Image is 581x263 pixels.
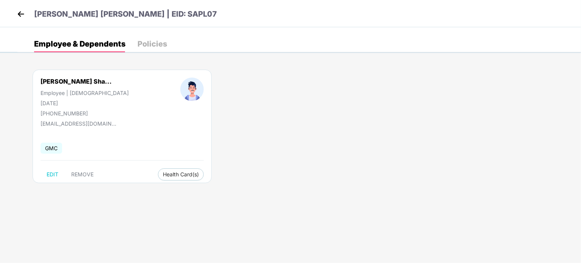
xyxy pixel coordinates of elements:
button: REMOVE [65,168,100,181]
div: Employee | [DEMOGRAPHIC_DATA] [41,90,129,96]
div: [EMAIL_ADDRESS][DOMAIN_NAME] [41,120,116,127]
p: [PERSON_NAME] [PERSON_NAME] | EID: SAPL07 [34,8,217,20]
button: Health Card(s) [158,168,204,181]
div: [DATE] [41,100,129,106]
button: EDIT [41,168,64,181]
div: Policies [137,40,167,48]
div: [PERSON_NAME] Sha... [41,78,112,85]
div: Employee & Dependents [34,40,125,48]
span: EDIT [47,171,58,177]
img: profileImage [180,78,204,101]
div: [PHONE_NUMBER] [41,110,129,117]
span: Health Card(s) [163,173,199,176]
span: REMOVE [71,171,94,177]
img: back [15,8,27,20]
span: GMC [41,143,62,154]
